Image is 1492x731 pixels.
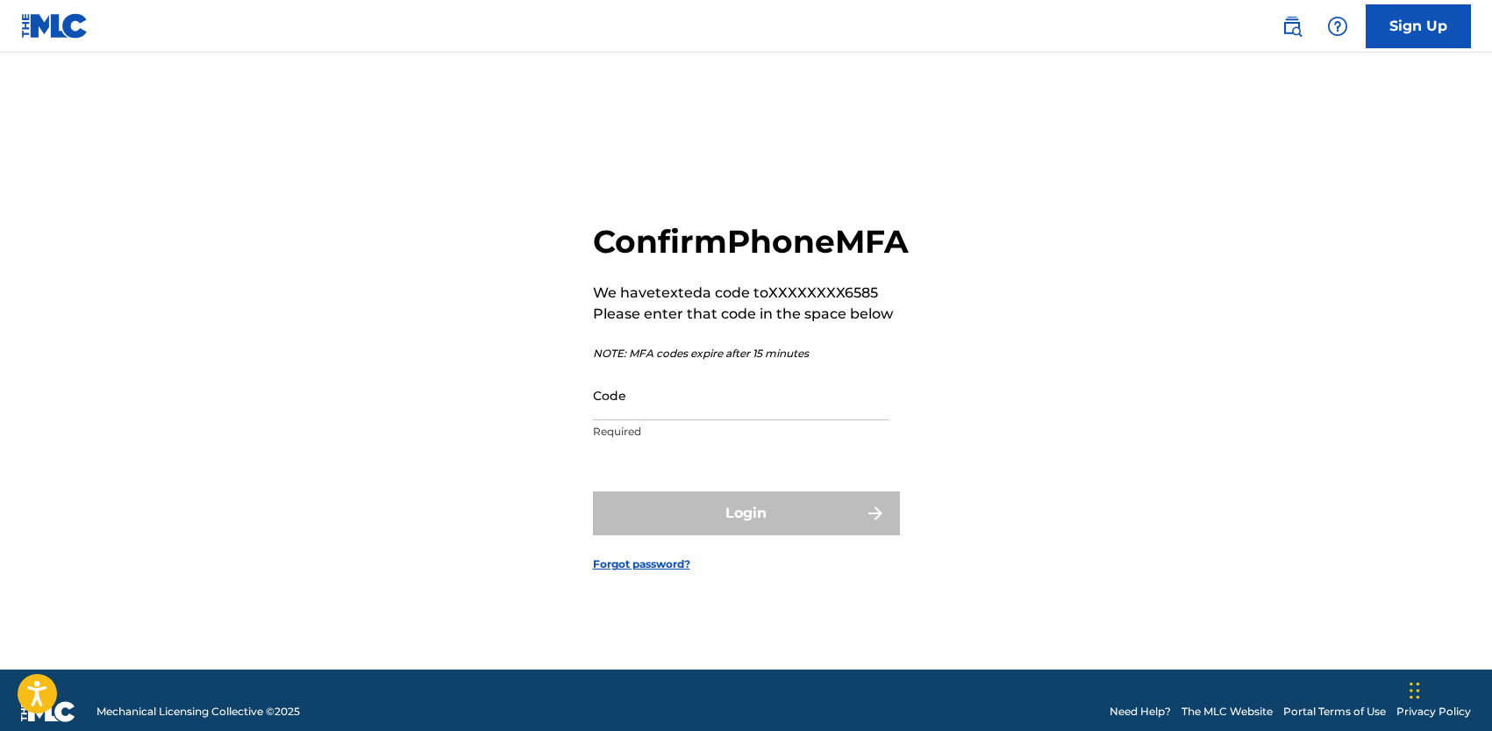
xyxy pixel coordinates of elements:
img: help [1327,16,1348,37]
iframe: Chat Widget [1404,647,1492,731]
img: search [1281,16,1303,37]
a: Public Search [1274,9,1310,44]
a: Sign Up [1366,4,1471,48]
p: Please enter that code in the space below [593,304,909,325]
img: MLC Logo [21,13,89,39]
span: Mechanical Licensing Collective © 2025 [96,704,300,720]
a: Forgot password? [593,556,690,572]
img: logo [21,701,75,722]
p: Required [593,424,889,440]
div: Help [1320,9,1355,44]
a: The MLC Website [1181,704,1273,720]
a: Portal Terms of Use [1283,704,1386,720]
p: NOTE: MFA codes expire after 15 minutes [593,346,909,362]
h2: Confirm Phone MFA [593,222,909,262]
p: We have texted a code to XXXXXXXX6585 [593,283,909,304]
a: Privacy Policy [1396,704,1471,720]
div: Drag [1410,664,1420,717]
a: Need Help? [1110,704,1171,720]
